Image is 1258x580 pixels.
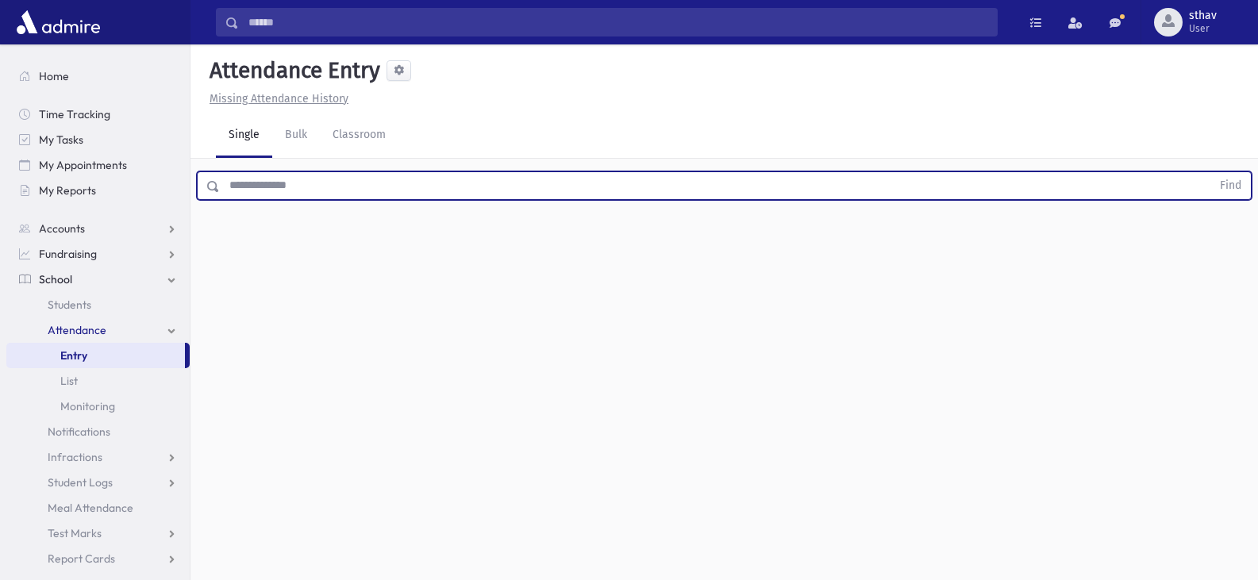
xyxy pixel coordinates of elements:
[320,113,398,158] a: Classroom
[39,221,85,236] span: Accounts
[48,551,115,566] span: Report Cards
[1210,172,1251,199] button: Find
[6,241,190,267] a: Fundraising
[39,158,127,172] span: My Appointments
[39,133,83,147] span: My Tasks
[60,399,115,413] span: Monitoring
[39,107,110,121] span: Time Tracking
[6,178,190,203] a: My Reports
[6,152,190,178] a: My Appointments
[48,298,91,312] span: Students
[6,495,190,520] a: Meal Attendance
[6,520,190,546] a: Test Marks
[6,127,190,152] a: My Tasks
[203,57,380,84] h5: Attendance Entry
[60,374,78,388] span: List
[48,501,133,515] span: Meal Attendance
[6,63,190,89] a: Home
[48,424,110,439] span: Notifications
[6,102,190,127] a: Time Tracking
[6,470,190,495] a: Student Logs
[48,475,113,490] span: Student Logs
[216,113,272,158] a: Single
[39,272,72,286] span: School
[48,323,106,337] span: Attendance
[48,450,102,464] span: Infractions
[6,317,190,343] a: Attendance
[48,526,102,540] span: Test Marks
[6,216,190,241] a: Accounts
[6,343,185,368] a: Entry
[6,267,190,292] a: School
[210,92,348,106] u: Missing Attendance History
[39,183,96,198] span: My Reports
[13,6,104,38] img: AdmirePro
[39,247,97,261] span: Fundraising
[6,394,190,419] a: Monitoring
[203,92,348,106] a: Missing Attendance History
[1189,10,1217,22] span: sthav
[1189,22,1217,35] span: User
[6,444,190,470] a: Infractions
[239,8,997,36] input: Search
[39,69,69,83] span: Home
[6,419,190,444] a: Notifications
[6,292,190,317] a: Students
[272,113,320,158] a: Bulk
[6,368,190,394] a: List
[6,546,190,571] a: Report Cards
[60,348,87,363] span: Entry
